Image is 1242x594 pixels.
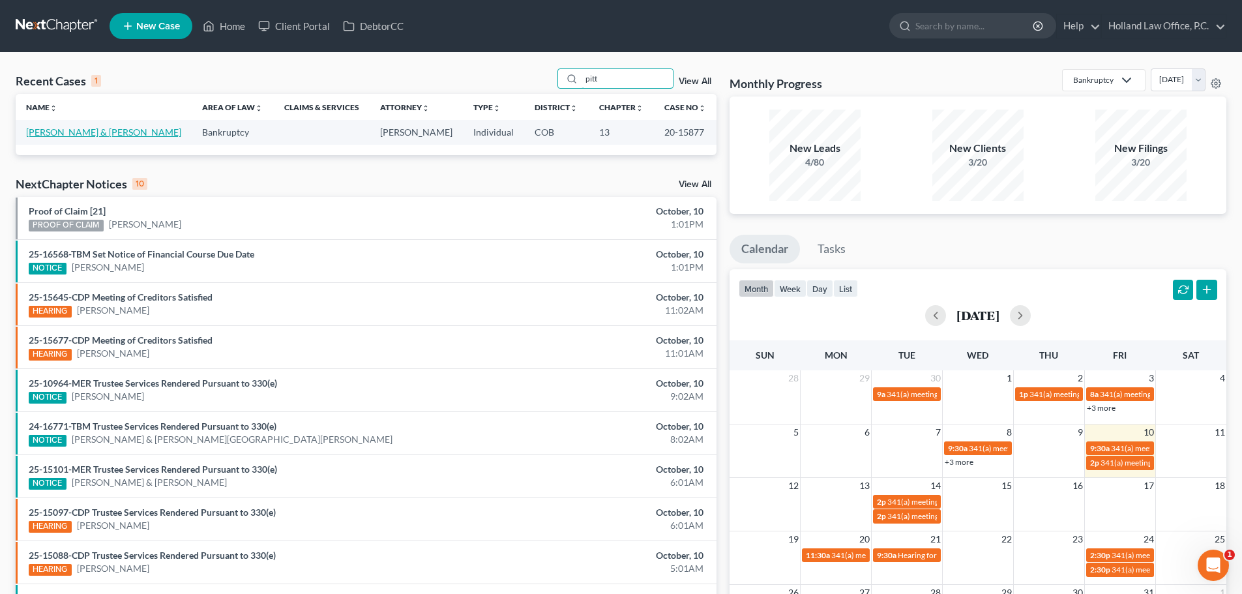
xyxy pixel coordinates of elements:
[1057,14,1101,38] a: Help
[582,69,673,88] input: Search by name...
[1029,389,1224,399] span: 341(a) meeting for [PERSON_NAME] & [PERSON_NAME]
[1102,14,1226,38] a: Holland Law Office, P.C.
[487,420,703,433] div: October, 10
[487,291,703,304] div: October, 10
[887,497,1082,507] span: 341(a) meeting for [PERSON_NAME] & [PERSON_NAME]
[877,497,886,507] span: 2p
[1090,458,1099,468] span: 2p
[1219,370,1226,386] span: 4
[1073,74,1114,85] div: Bankruptcy
[29,220,104,231] div: PROOF OF CLAIM
[29,550,276,561] a: 25-15088-CDP Trustee Services Rendered Pursuant to 330(e)
[29,263,67,275] div: NOTICE
[1112,565,1237,574] span: 341(a) meeting for [PERSON_NAME]
[29,205,106,216] a: Proof of Claim [21]
[463,120,524,144] td: Individual
[29,248,254,260] a: 25-16568-TBM Set Notice of Financial Course Due Date
[336,14,410,38] a: DebtorCC
[26,102,57,112] a: Nameunfold_more
[1005,370,1013,386] span: 1
[858,478,871,494] span: 13
[806,550,830,560] span: 11:30a
[1095,156,1187,169] div: 3/20
[370,120,463,144] td: [PERSON_NAME]
[29,435,67,447] div: NOTICE
[679,180,711,189] a: View All
[945,457,973,467] a: +3 more
[29,378,277,389] a: 25-10964-MER Trustee Services Rendered Pursuant to 330(e)
[29,291,213,303] a: 25-15645-CDP Meeting of Creditors Satisfied
[1198,550,1229,581] iframe: Intercom live chat
[664,102,706,112] a: Case Nounfold_more
[77,519,149,532] a: [PERSON_NAME]
[202,102,263,112] a: Area of Lawunfold_more
[863,424,871,440] span: 6
[29,334,213,346] a: 25-15677-CDP Meeting of Creditors Satisfied
[72,261,144,274] a: [PERSON_NAME]
[77,304,149,317] a: [PERSON_NAME]
[136,22,180,31] span: New Case
[932,141,1024,156] div: New Clients
[806,280,833,297] button: day
[877,389,885,399] span: 9a
[877,511,886,521] span: 2p
[774,280,806,297] button: week
[380,102,430,112] a: Attorneyunfold_more
[898,550,999,560] span: Hearing for [PERSON_NAME]
[77,347,149,360] a: [PERSON_NAME]
[16,73,101,89] div: Recent Cases
[487,377,703,390] div: October, 10
[535,102,578,112] a: Districtunfold_more
[1019,389,1028,399] span: 1p
[1071,531,1084,547] span: 23
[487,519,703,532] div: 6:01AM
[72,476,227,489] a: [PERSON_NAME] & [PERSON_NAME]
[29,478,67,490] div: NOTICE
[679,77,711,86] a: View All
[487,463,703,476] div: October, 10
[956,308,999,322] h2: [DATE]
[487,334,703,347] div: October, 10
[72,390,144,403] a: [PERSON_NAME]
[29,507,276,518] a: 25-15097-CDP Trustee Services Rendered Pursuant to 330(e)
[487,390,703,403] div: 9:02AM
[487,205,703,218] div: October, 10
[16,176,147,192] div: NextChapter Notices
[132,178,147,190] div: 10
[887,511,1013,521] span: 341(a) meeting for [PERSON_NAME]
[255,104,263,112] i: unfold_more
[192,120,273,144] td: Bankruptcy
[1111,443,1237,453] span: 341(a) meeting for [PERSON_NAME]
[877,550,896,560] span: 9:30a
[1005,424,1013,440] span: 8
[915,14,1035,38] input: Search by name...
[487,347,703,360] div: 11:01AM
[833,280,858,297] button: list
[1000,478,1013,494] span: 15
[29,349,72,361] div: HEARING
[1071,478,1084,494] span: 16
[787,478,800,494] span: 12
[1090,565,1110,574] span: 2:30p
[29,421,276,432] a: 24-16771-TBM Trustee Services Rendered Pursuant to 330(e)
[487,476,703,489] div: 6:01AM
[50,104,57,112] i: unfold_more
[1076,370,1084,386] span: 2
[858,531,871,547] span: 20
[825,349,848,361] span: Mon
[1213,478,1226,494] span: 18
[487,549,703,562] div: October, 10
[487,304,703,317] div: 11:02AM
[26,126,181,138] a: [PERSON_NAME] & [PERSON_NAME]
[1183,349,1199,361] span: Sat
[570,104,578,112] i: unfold_more
[948,443,968,453] span: 9:30a
[769,156,861,169] div: 4/80
[589,120,654,144] td: 13
[934,424,942,440] span: 7
[473,102,501,112] a: Typeunfold_more
[1090,550,1110,560] span: 2:30p
[72,433,392,446] a: [PERSON_NAME] & [PERSON_NAME][GEOGRAPHIC_DATA][PERSON_NAME]
[787,531,800,547] span: 19
[929,531,942,547] span: 21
